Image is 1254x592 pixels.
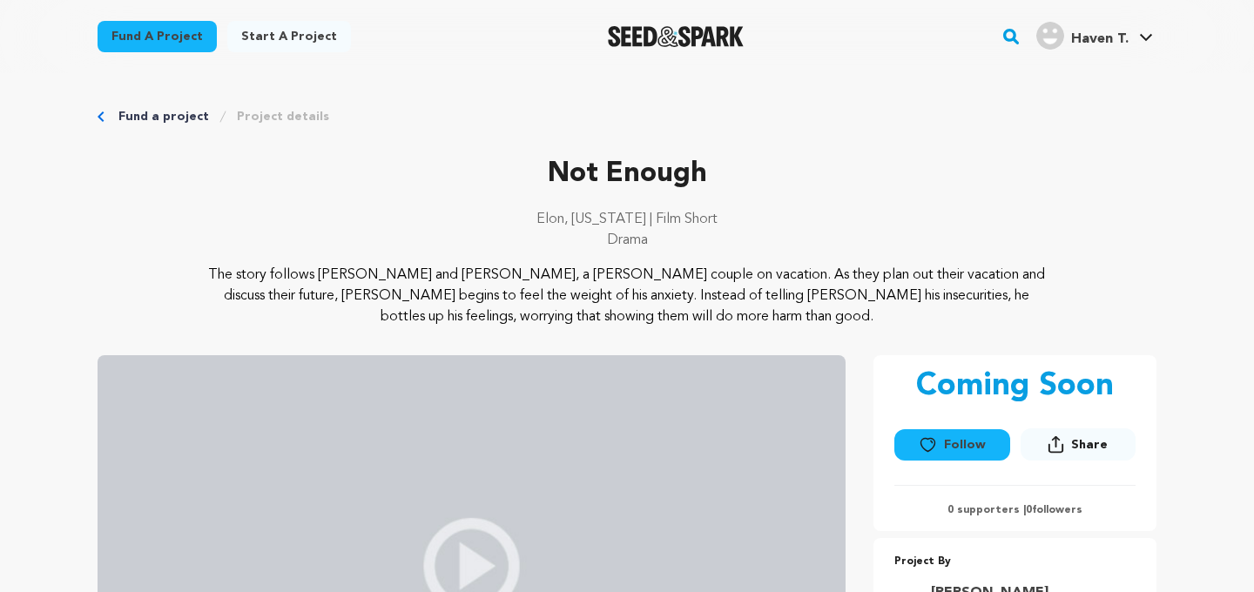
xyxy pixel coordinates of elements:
p: 0 supporters | followers [894,503,1136,517]
a: Start a project [227,21,351,52]
div: Haven T.'s Profile [1036,22,1129,50]
img: user.png [1036,22,1064,50]
p: Elon, [US_STATE] | Film Short [98,209,1156,230]
a: Project details [237,108,329,125]
div: Breadcrumb [98,108,1156,125]
a: Seed&Spark Homepage [608,26,745,47]
p: Coming Soon [916,369,1114,404]
a: Haven T.'s Profile [1033,18,1156,50]
button: Follow [894,429,1009,461]
span: Haven T. [1071,32,1129,46]
span: Haven T.'s Profile [1033,18,1156,55]
a: Fund a project [98,21,217,52]
span: Share [1071,436,1108,454]
p: Not Enough [98,153,1156,195]
span: Share [1021,428,1136,468]
span: 0 [1026,505,1032,515]
p: Drama [98,230,1156,251]
button: Share [1021,428,1136,461]
p: The story follows [PERSON_NAME] and [PERSON_NAME], a [PERSON_NAME] couple on vacation. As they pl... [204,265,1051,327]
img: Seed&Spark Logo Dark Mode [608,26,745,47]
p: Project By [894,552,1136,572]
a: Fund a project [118,108,209,125]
